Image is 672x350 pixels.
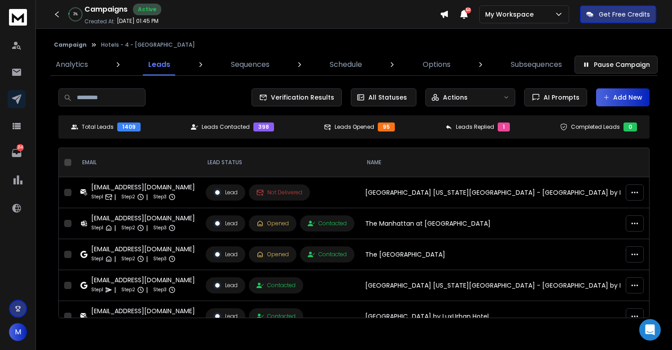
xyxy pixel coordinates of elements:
[456,123,494,131] p: Leads Replied
[54,41,87,48] button: Campaign
[575,56,658,74] button: Pause Campaign
[330,59,362,70] p: Schedule
[324,54,367,75] a: Schedule
[50,54,93,75] a: Analytics
[84,4,128,15] h1: Campaigns
[213,219,238,227] div: Lead
[213,188,238,197] div: Lead
[121,223,135,232] p: Step 2
[114,316,116,325] p: |
[252,88,342,106] button: Verification Results
[596,88,650,106] button: Add New
[524,88,587,106] button: AI Prompts
[153,192,167,201] p: Step 3
[200,148,360,177] th: LEAD STATUS
[256,313,296,320] div: Contacted
[153,223,167,232] p: Step 3
[256,220,289,227] div: Opened
[9,323,27,341] button: M
[267,93,334,102] span: Verification Results
[225,54,275,75] a: Sequences
[91,192,103,201] p: Step 1
[121,285,135,294] p: Step 2
[202,123,250,131] p: Leads Contacted
[91,316,103,325] p: Step 1
[148,59,170,70] p: Leads
[56,59,88,70] p: Analytics
[153,316,167,325] p: Step 3
[153,285,167,294] p: Step 3
[9,9,27,26] img: logo
[117,122,141,131] div: 1409
[91,245,195,254] div: [EMAIL_ADDRESS][DOMAIN_NAME]
[335,123,374,131] p: Leads Opened
[114,254,116,263] p: |
[91,223,103,232] p: Step 1
[571,123,620,131] p: Completed Leads
[417,54,456,75] a: Options
[146,316,148,325] p: |
[253,122,274,131] div: 398
[146,254,148,263] p: |
[91,276,195,284] div: [EMAIL_ADDRESS][DOMAIN_NAME]
[91,254,103,263] p: Step 1
[143,54,176,75] a: Leads
[121,254,135,263] p: Step 2
[308,220,347,227] div: Contacted
[231,59,270,70] p: Sequences
[73,12,78,17] p: 3 %
[308,251,347,258] div: Contacted
[505,54,567,75] a: Subsequences
[121,192,135,201] p: Step 2
[146,285,148,294] p: |
[146,192,148,201] p: |
[368,93,407,102] p: All Statuses
[17,144,24,151] p: 214
[91,214,195,223] div: [EMAIL_ADDRESS][DOMAIN_NAME]
[213,312,238,320] div: Lead
[101,41,195,48] p: Hotels - 4 - [GEOGRAPHIC_DATA]
[623,122,637,131] div: 0
[498,122,510,131] div: 1
[114,223,116,232] p: |
[133,4,161,15] div: Active
[117,17,159,25] p: [DATE] 01:45 PM
[465,7,471,13] span: 50
[91,285,103,294] p: Step 1
[443,93,468,102] p: Actions
[378,122,395,131] div: 95
[256,282,296,289] div: Contacted
[639,319,661,341] div: Open Intercom Messenger
[599,10,650,19] p: Get Free Credits
[75,148,200,177] th: EMAIL
[213,281,238,289] div: Lead
[91,306,195,315] div: [EMAIL_ADDRESS][DOMAIN_NAME]
[114,285,116,294] p: |
[91,183,195,192] div: [EMAIL_ADDRESS][DOMAIN_NAME]
[153,254,167,263] p: Step 3
[540,93,579,102] span: AI Prompts
[423,59,451,70] p: Options
[580,5,656,23] button: Get Free Credits
[511,59,562,70] p: Subsequences
[256,189,302,196] div: Not Delivered
[485,10,537,19] p: My Workspace
[84,18,115,25] p: Created At:
[82,123,114,131] p: Total Leads
[8,144,26,162] a: 214
[256,251,289,258] div: Opened
[114,192,116,201] p: |
[213,250,238,258] div: Lead
[146,223,148,232] p: |
[121,316,135,325] p: Step 2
